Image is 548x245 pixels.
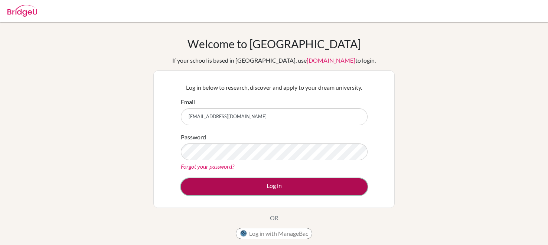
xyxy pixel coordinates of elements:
button: Log in [181,178,368,195]
label: Password [181,133,206,142]
a: Forgot your password? [181,163,234,170]
div: If your school is based in [GEOGRAPHIC_DATA], use to login. [172,56,376,65]
button: Log in with ManageBac [236,228,312,239]
img: Bridge-U [7,5,37,17]
label: Email [181,97,195,106]
h1: Welcome to [GEOGRAPHIC_DATA] [187,37,361,50]
p: Log in below to research, discover and apply to your dream university. [181,83,368,92]
a: [DOMAIN_NAME] [307,57,355,64]
p: OR [270,213,278,222]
